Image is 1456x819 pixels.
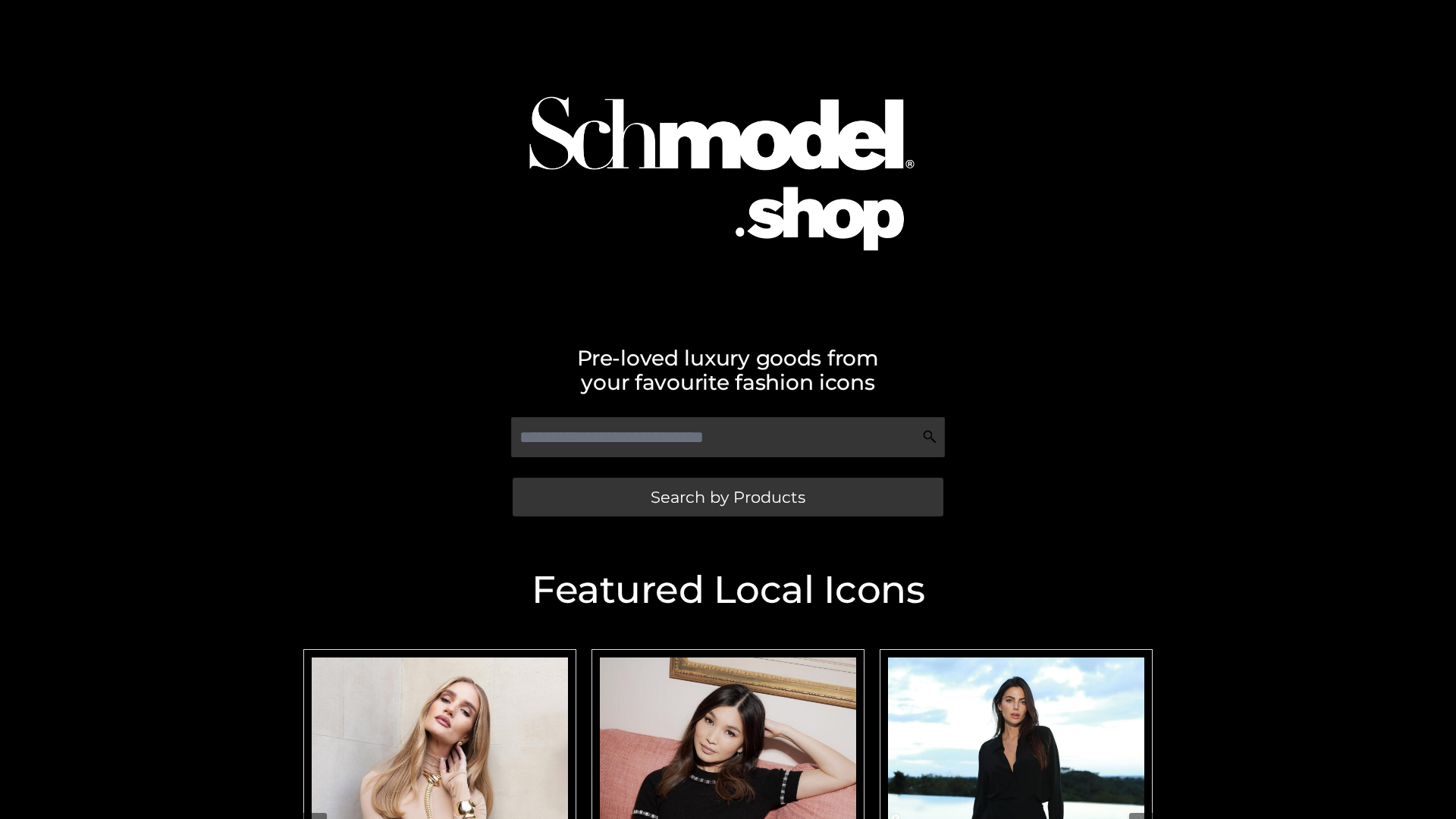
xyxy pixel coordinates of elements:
h2: Featured Local Icons​ [296,571,1160,609]
h2: Pre-loved luxury goods from your favourite fashion icons [296,346,1160,394]
span: Search by Products [651,489,805,505]
img: Search Icon [922,429,937,444]
a: Search by Products [513,478,943,516]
